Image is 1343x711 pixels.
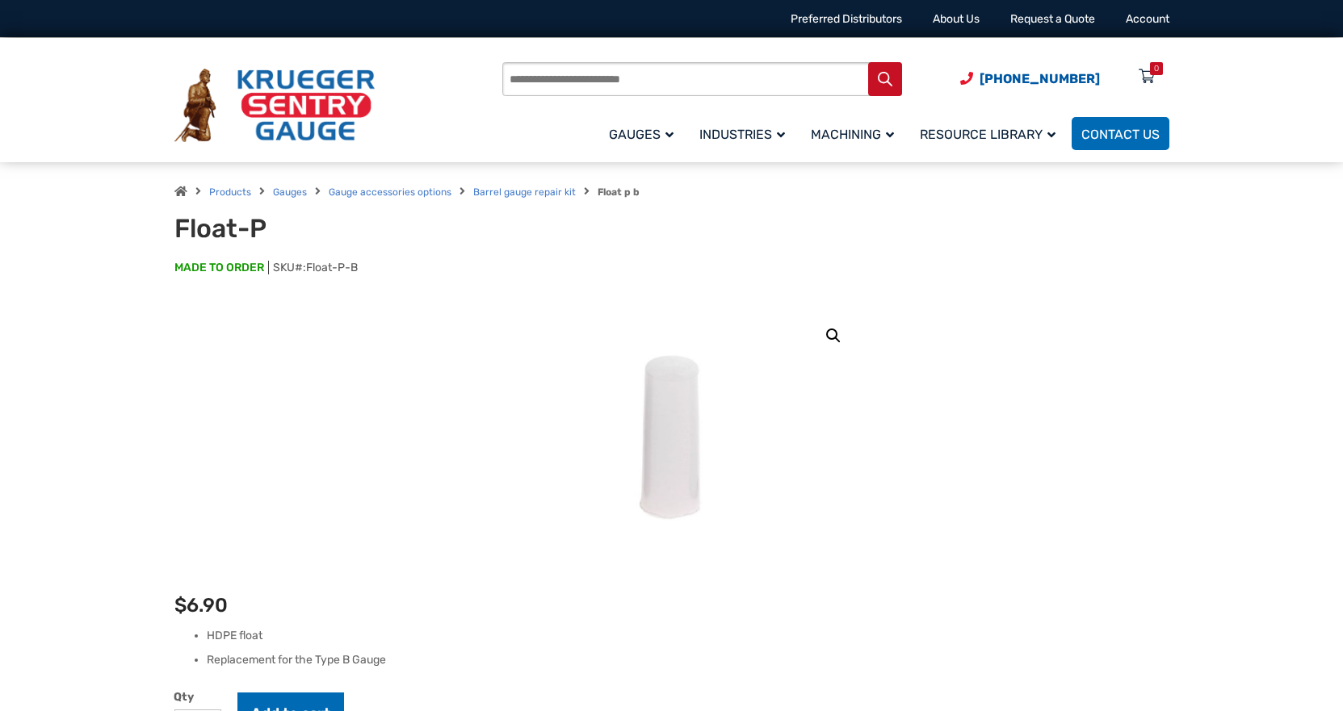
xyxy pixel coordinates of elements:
[699,127,785,142] span: Industries
[599,115,690,153] a: Gauges
[690,115,801,153] a: Industries
[174,213,573,244] h1: Float-P
[819,321,848,350] a: View full-screen image gallery
[551,308,793,550] img: Float-P1.5
[960,69,1100,89] a: Phone Number (920) 434-8860
[1081,127,1160,142] span: Contact Us
[174,594,187,617] span: $
[910,115,1072,153] a: Resource Library
[609,127,674,142] span: Gauges
[473,186,576,198] a: Barrel gauge repair kit
[209,186,251,198] a: Products
[207,652,1169,668] li: Replacement for the Type B Gauge
[329,186,451,198] a: Gauge accessories options
[791,12,902,26] a: Preferred Distributors
[801,115,910,153] a: Machining
[273,186,307,198] a: Gauges
[268,261,358,274] span: SKU#:
[1126,12,1169,26] a: Account
[933,12,980,26] a: About Us
[207,628,1169,644] li: HDPE float
[174,260,264,276] span: MADE TO ORDER
[306,261,358,274] span: Float-P-B
[920,127,1056,142] span: Resource Library
[1072,117,1169,150] a: Contact Us
[174,69,375,143] img: Krueger Sentry Gauge
[980,71,1100,86] span: [PHONE_NUMBER]
[1010,12,1095,26] a: Request a Quote
[598,186,640,198] strong: Float p b
[174,594,228,617] bdi: 6.90
[811,127,894,142] span: Machining
[1154,62,1159,75] div: 0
